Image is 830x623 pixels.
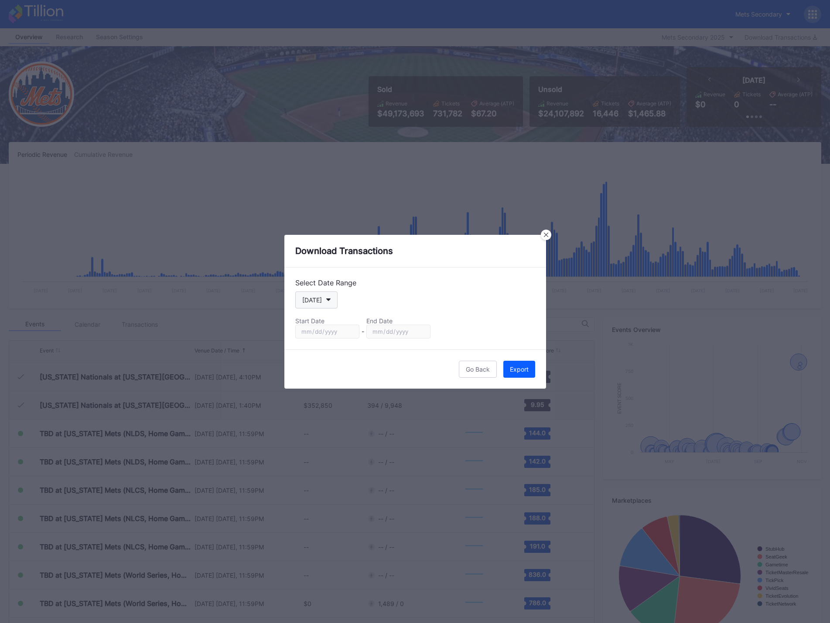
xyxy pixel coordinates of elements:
[295,317,359,325] div: Start Date
[302,296,322,304] div: [DATE]
[510,366,529,373] div: Export
[503,361,535,378] button: Export
[366,317,430,325] div: End Date
[284,235,546,267] div: Download Transactions
[295,278,535,287] div: Select Date Range
[295,291,338,308] button: [DATE]
[459,361,497,378] button: Go Back
[362,328,364,335] div: -
[466,366,490,373] div: Go Back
